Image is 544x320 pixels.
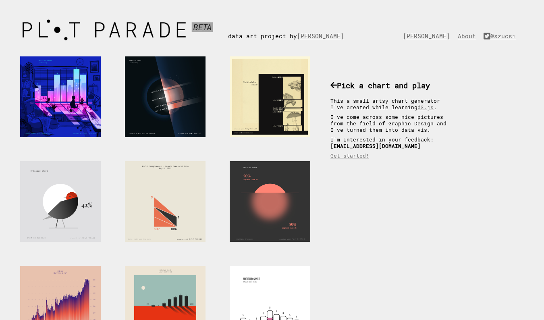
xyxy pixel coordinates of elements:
a: About [458,32,480,40]
a: @szucsi [484,32,520,40]
a: [PERSON_NAME] [403,32,454,40]
div: data art project by [228,16,356,40]
a: [PERSON_NAME] [297,32,348,40]
h3: Pick a chart and play [330,80,455,90]
a: d3.js [417,104,434,110]
p: I'm interested in your feedback: [330,136,455,149]
p: I've come across some nice pictures from the field of Graphic Design and I've turned them into da... [330,114,455,133]
b: [EMAIL_ADDRESS][DOMAIN_NAME] [330,143,421,149]
p: This a small artsy chart generator I've created while learning . [330,98,455,110]
a: Get started! [330,152,369,159]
